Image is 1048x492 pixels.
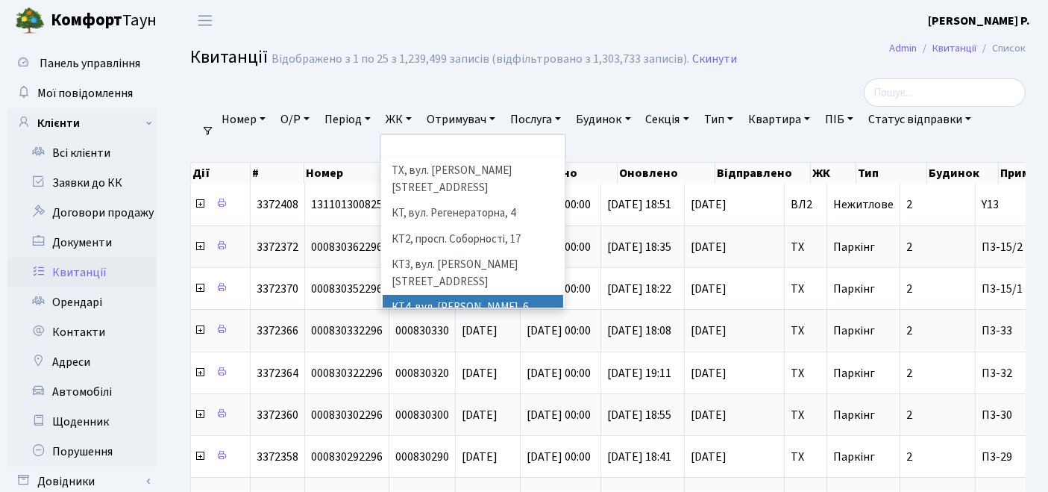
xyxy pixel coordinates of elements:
[607,239,671,255] span: [DATE] 18:35
[607,407,671,423] span: [DATE] 18:55
[527,323,591,339] span: [DATE] 00:00
[311,449,383,465] span: 000830292296
[570,107,636,132] a: Будинок
[7,78,157,108] a: Мої повідомлення
[906,239,912,255] span: 2
[383,201,564,227] li: КТ, вул. Регенераторна, 4
[833,365,875,382] span: Паркінг
[304,163,388,184] th: Номер
[833,196,894,213] span: Нежитлове
[383,295,564,321] li: КТ4, вул. [PERSON_NAME], 6
[7,347,157,377] a: Адреси
[698,107,739,132] a: Тип
[257,323,298,339] span: 3372366
[51,8,122,32] b: Комфорт
[906,196,912,213] span: 2
[791,367,820,379] span: ТХ
[462,365,498,382] span: [DATE]
[257,365,298,382] span: 3372364
[216,107,272,132] a: Номер
[504,107,567,132] a: Послуга
[791,199,820,211] span: ВЛ2
[833,323,875,339] span: Паркінг
[932,40,976,56] a: Квитанції
[527,365,591,382] span: [DATE] 00:00
[791,283,820,295] span: ТХ
[691,241,778,253] span: [DATE]
[319,107,377,132] a: Період
[928,13,1030,29] b: [PERSON_NAME] Р.
[607,323,671,339] span: [DATE] 18:08
[7,228,157,258] a: Документи
[37,85,133,102] span: Мої повідомлення
[462,407,498,423] span: [DATE]
[274,107,316,132] a: О/Р
[462,449,498,465] span: [DATE]
[976,40,1026,57] li: Список
[257,281,298,297] span: 3372370
[715,163,810,184] th: Відправлено
[607,281,671,297] span: [DATE] 18:22
[607,196,671,213] span: [DATE] 18:51
[7,168,157,198] a: Заявки до КК
[607,365,671,382] span: [DATE] 19:11
[7,138,157,168] a: Всі клієнти
[833,239,875,255] span: Паркінг
[7,108,157,138] a: Клієнти
[311,239,383,255] span: 000830362296
[380,107,418,132] a: ЖК
[311,281,383,297] span: 000830352296
[691,325,778,337] span: [DATE]
[257,407,298,423] span: 3372360
[791,325,820,337] span: ТХ
[395,365,449,382] span: 000830320
[257,196,298,213] span: 3372408
[257,449,298,465] span: 3372358
[791,409,820,421] span: ТХ
[383,227,564,253] li: КТ2, просп. Соборності, 17
[7,258,157,287] a: Квитанції
[383,252,564,295] li: КТ3, вул. [PERSON_NAME][STREET_ADDRESS]
[7,437,157,467] a: Порушення
[527,407,591,423] span: [DATE] 00:00
[867,33,1048,64] nav: breadcrumb
[691,451,778,463] span: [DATE]
[311,323,383,339] span: 000830332296
[7,407,157,437] a: Щоденник
[791,241,820,253] span: ТХ
[742,107,816,132] a: Квартира
[520,163,618,184] th: Створено
[889,40,917,56] a: Admin
[7,49,157,78] a: Панель управління
[906,407,912,423] span: 2
[691,409,778,421] span: [DATE]
[819,107,859,132] a: ПІБ
[462,323,498,339] span: [DATE]
[906,281,912,297] span: 2
[311,365,383,382] span: 000830322296
[7,377,157,407] a: Автомобілі
[927,163,999,184] th: Будинок
[7,198,157,228] a: Договори продажу
[692,52,737,66] a: Скинути
[640,107,695,132] a: Секція
[811,163,856,184] th: ЖК
[7,317,157,347] a: Контакти
[191,163,251,184] th: Дії
[311,407,383,423] span: 000830302296
[40,55,140,72] span: Панель управління
[833,407,875,423] span: Паркінг
[257,239,298,255] span: 3372372
[691,283,778,295] span: [DATE]
[186,8,224,33] button: Переключити навігацію
[791,451,820,463] span: ТХ
[527,449,591,465] span: [DATE] 00:00
[395,323,449,339] span: 000830330
[51,8,157,34] span: Таун
[7,287,157,317] a: Орендарі
[395,407,449,423] span: 000830300
[15,6,45,36] img: logo.png
[272,52,689,66] div: Відображено з 1 по 25 з 1,239,499 записів (відфільтровано з 1,303,733 записів).
[607,449,671,465] span: [DATE] 18:41
[311,196,383,213] span: 131101300825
